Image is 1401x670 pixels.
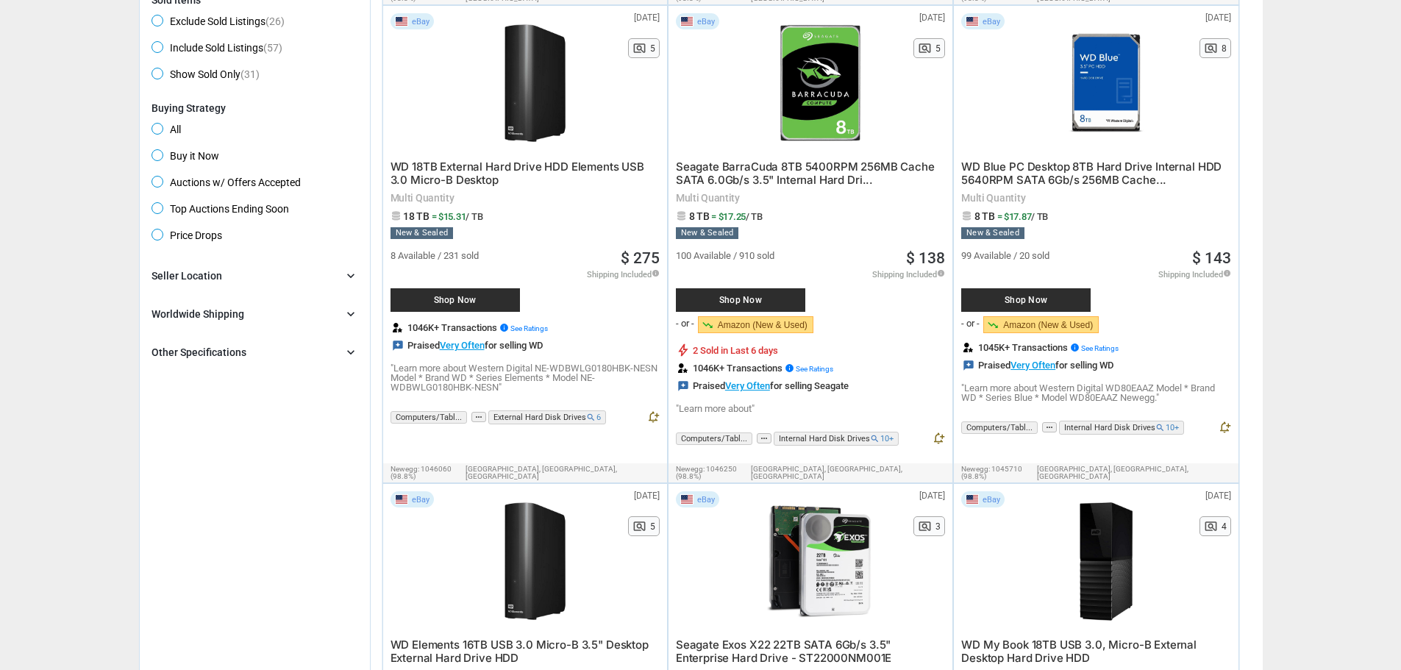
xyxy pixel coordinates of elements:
span: 1046250 (98.8%) [676,465,737,480]
span: 5 [935,44,941,53]
span: Auctions w/ Offers Accepted [151,176,301,193]
a: trending_downAmazon (New & Used) [698,316,813,333]
a: Shop Now [961,274,1116,312]
span: Show Sold Only [151,68,260,85]
span: Include Sold Listings [151,41,282,59]
div: Praised for selling WD [961,360,1113,371]
span: / TB [1031,211,1048,222]
span: [DATE] [634,491,660,500]
a: Very Often [440,340,485,351]
span: (26) [265,15,285,27]
span: 8 Available / 231 sold [391,251,479,260]
span: pageview [918,41,932,55]
span: Seagate Exos X22 22TB SATA 6Gb/s 3.5" Enterprise Hard Drive - ST22000NM001E [676,638,891,665]
span: [GEOGRAPHIC_DATA], [GEOGRAPHIC_DATA],[GEOGRAPHIC_DATA] [751,466,945,480]
img: review.svg [963,343,973,352]
div: New & Sealed [391,227,454,239]
span: trending_down [987,319,999,331]
i: notification_add [932,432,945,445]
img: USA Flag [680,494,694,505]
i: bolt [676,343,691,357]
a: $ 138 [906,251,945,266]
span: (31) [240,68,260,80]
span: $ 275 [621,251,660,266]
i: info [1223,269,1231,277]
span: = $17.87 [997,211,1049,222]
a: WD My Book 18TB USB 3.0, Micro-B External Desktop Hard Drive HDD [961,640,1197,664]
span: Multi Quantity [391,193,660,203]
span: [DATE] [1205,13,1231,22]
span: See Ratings [1081,344,1119,352]
span: Computers/Tabl... [391,411,467,424]
span: eBay [983,18,1000,26]
span: Multi Quantity [961,193,1230,203]
button: more_horiz [471,412,486,423]
span: All [151,123,181,140]
button: notification_add [646,410,660,427]
span: 10+ [1166,423,1179,432]
div: New & Sealed [961,227,1024,239]
span: pageview [1204,519,1218,533]
span: Shipping Included [587,269,660,279]
span: See Ratings [796,365,833,373]
span: 10+ [880,434,894,443]
span: [DATE] [1205,491,1231,500]
button: notification_add [932,432,945,448]
i: reviews [963,360,974,371]
i: search [870,434,880,443]
img: review.svg [678,363,688,373]
img: USA Flag [966,494,979,505]
span: Shop Now [683,296,798,304]
span: 6 [596,413,601,422]
span: Buy it Now [151,149,219,167]
span: newegg: [676,465,705,473]
span: [GEOGRAPHIC_DATA], [GEOGRAPHIC_DATA],[GEOGRAPHIC_DATA] [466,466,660,480]
button: notification_add [1218,421,1231,437]
i: info [937,269,945,277]
span: Exclude Sold Listings [151,15,285,32]
div: Praised for selling WD [391,340,543,352]
span: WD Elements 16TB USB 3.0 Micro-B 3.5" Desktop External Hard Drive HDD [391,638,649,665]
span: Shop Now [398,296,513,304]
div: Other Specifications [151,345,246,360]
span: 8 TB [974,210,995,222]
span: 5 [650,44,655,53]
span: Top Auctions Ending Soon [151,202,289,220]
button: more_horiz [757,433,771,444]
p: "Learn more about Western Digital NE-WDBWLG0180HBK-NESN Model * Brand WD * Series Elements * Mode... [391,363,660,392]
i: reviews [392,340,404,352]
div: New & Sealed [676,227,739,239]
span: Shop Now [969,296,1083,304]
span: See Ratings [510,324,548,332]
span: 3 [935,522,941,531]
span: 5 [650,522,655,531]
i: info [499,323,509,332]
div: Seller Location [151,268,222,283]
span: 1045710 (98.8%) [961,465,1022,480]
span: WD 18TB External Hard Drive HDD Elements USB 3.0 Micro-B Desktop [391,160,644,187]
a: Seagate BarraCuda 8TB 5400RPM 256MB Cache SATA 6.0Gb/s 3.5" Internal Hard Dri... [676,162,935,186]
span: 2 Sold in Last 6 days [693,346,778,355]
span: Shipping Included [872,269,945,279]
span: $ 143 [1192,251,1231,266]
span: pageview [632,41,646,55]
div: Buying Strategy [151,102,358,114]
span: 8 TB [689,210,710,222]
span: trending_down [702,319,713,331]
span: newegg: [391,465,419,473]
a: Seagate Exos X22 22TB SATA 6Gb/s 3.5" Enterprise Hard Drive - ST22000NM001E [676,640,891,664]
a: Very Often [1010,360,1055,371]
span: [DATE] [634,13,660,22]
p: "Learn more about Western Digital WD80EAAZ Model * Brand WD * Series Blue * Model WD80EAAZ Newegg." [961,383,1230,402]
span: more_horiz [1042,422,1057,432]
span: Shipping Included [1158,269,1231,279]
span: eBay [412,496,429,504]
i: chevron_right [343,268,358,283]
span: 18 TB [403,210,429,222]
i: notification_add [1218,421,1231,434]
span: = $15.31 [432,211,483,222]
span: eBay [983,496,1000,504]
span: eBay [697,18,715,26]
